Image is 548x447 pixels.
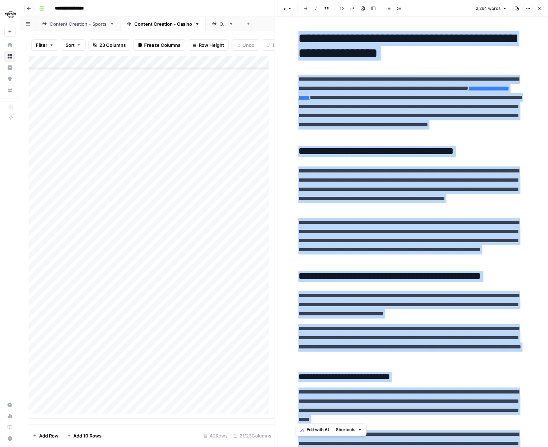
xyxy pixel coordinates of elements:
button: Edit with AI [297,425,332,434]
button: Filter [31,39,58,51]
span: Filter [36,42,47,49]
div: Content Creation - Sports [50,20,107,27]
img: Hard Rock Digital Logo [4,8,17,21]
button: Undo [232,39,259,51]
a: QA [206,17,240,31]
button: Add Row [29,430,63,441]
button: Add 10 Rows [63,430,106,441]
button: 2,264 words [473,4,510,13]
button: Row Height [188,39,229,51]
a: Settings [4,399,16,410]
button: Sort [61,39,86,51]
span: Add 10 Rows [73,432,101,439]
span: Add Row [39,432,59,439]
a: Your Data [4,84,16,96]
span: 2,264 words [476,5,500,12]
span: Freeze Columns [144,42,180,49]
button: Help + Support [4,433,16,444]
span: Row Height [199,42,224,49]
a: Opportunities [4,73,16,84]
a: Learning Hub [4,422,16,433]
button: Shortcuts [333,425,365,434]
a: Content Creation - Sports [36,17,121,31]
a: Insights [4,62,16,73]
button: Workspace: Hard Rock Digital [4,6,16,23]
a: Usage [4,410,16,422]
button: Freeze Columns [133,39,185,51]
span: Sort [66,42,75,49]
a: Content Creation - Casino [121,17,206,31]
div: 21/23 Columns [230,430,274,441]
a: Browse [4,51,16,62]
span: Undo [242,42,254,49]
span: Shortcuts [336,427,356,433]
button: 23 Columns [88,39,130,51]
a: Home [4,39,16,51]
span: Edit with AI [307,427,329,433]
div: Content Creation - Casino [134,20,192,27]
div: 42 Rows [201,430,230,441]
button: Redo [262,39,289,51]
span: 23 Columns [99,42,126,49]
div: QA [220,20,226,27]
